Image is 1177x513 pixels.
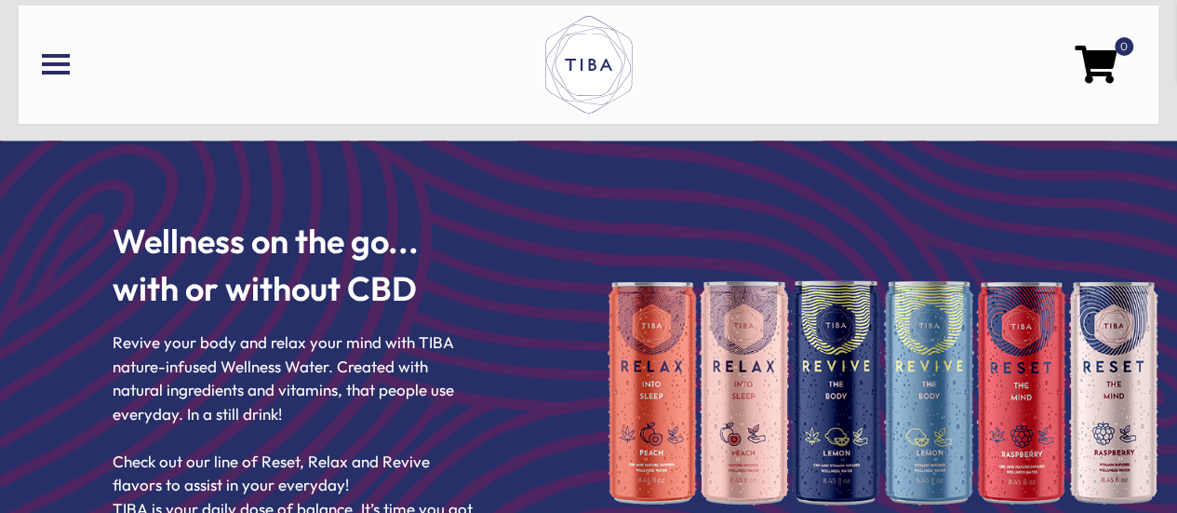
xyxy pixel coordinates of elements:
[113,450,475,497] p: Check out our line of Reset, Relax and Revive flavors to assist in your everyday!
[1115,37,1133,56] span: 0
[113,220,419,308] span: Wellness on the go... with or without CBD
[113,331,475,425] p: Revive your body and relax your mind with TIBA nature-infused Wellness Water. Created with natura...
[608,280,1159,505] img: All Product Cans
[1075,51,1117,74] a: 0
